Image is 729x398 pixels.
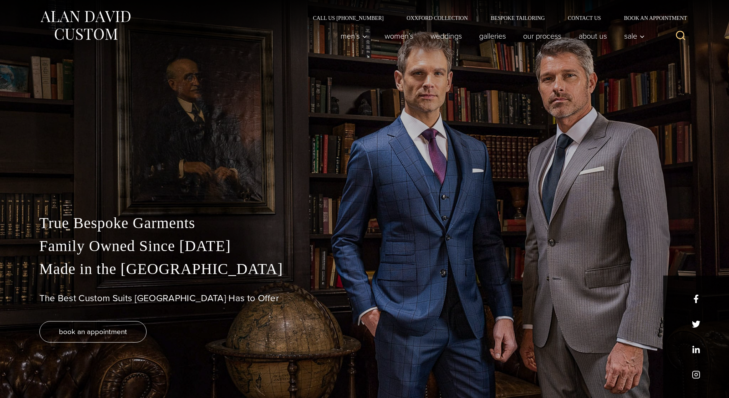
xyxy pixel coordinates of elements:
[39,212,690,281] p: True Bespoke Garments Family Owned Since [DATE] Made in the [GEOGRAPHIC_DATA]
[672,27,690,45] button: View Search Form
[556,15,613,21] a: Contact Us
[332,28,649,44] nav: Primary Navigation
[302,15,690,21] nav: Secondary Navigation
[302,15,395,21] a: Call Us [PHONE_NUMBER]
[570,28,615,44] a: About Us
[39,321,147,343] a: book an appointment
[39,293,690,304] h1: The Best Custom Suits [GEOGRAPHIC_DATA] Has to Offer
[341,32,367,40] span: Men’s
[39,8,131,42] img: Alan David Custom
[479,15,556,21] a: Bespoke Tailoring
[422,28,470,44] a: weddings
[376,28,422,44] a: Women’s
[612,15,690,21] a: Book an Appointment
[514,28,570,44] a: Our Process
[395,15,479,21] a: Oxxford Collection
[624,32,645,40] span: Sale
[59,326,127,337] span: book an appointment
[470,28,514,44] a: Galleries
